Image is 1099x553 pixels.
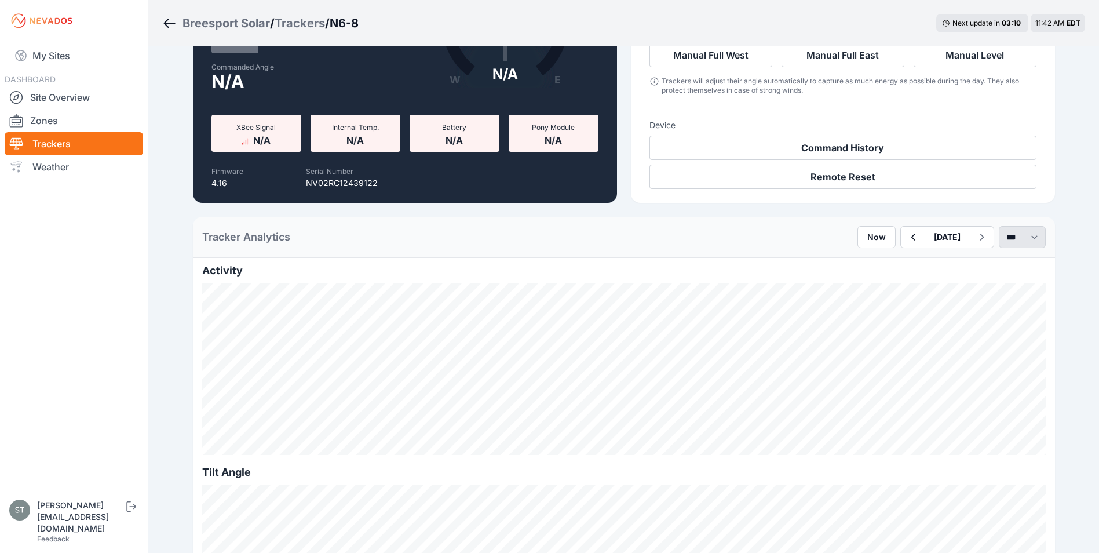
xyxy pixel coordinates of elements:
h3: N6-8 [330,15,359,31]
span: N/A [346,132,364,146]
a: Trackers [5,132,143,155]
span: 11:42 AM [1035,19,1064,27]
nav: Breadcrumb [162,8,359,38]
img: Nevados [9,12,74,30]
label: Serial Number [306,167,353,176]
button: Command History [649,136,1036,160]
span: XBee Signal [236,123,276,132]
div: N/A [492,65,518,83]
span: Pony Module [532,123,575,132]
img: steve@nevados.solar [9,500,30,521]
a: Feedback [37,534,70,543]
span: N/A [211,74,244,88]
span: N/A [253,132,271,146]
a: Site Overview [5,86,143,109]
a: Breesport Solar [182,15,270,31]
span: Battery [442,123,466,132]
div: Trackers will adjust their angle automatically to capture as much energy as possible during the d... [662,77,1036,95]
span: Internal Temp. [332,123,379,132]
span: / [325,15,330,31]
p: NV02RC12439122 [306,177,378,189]
button: Manual Full West [649,43,772,67]
h2: Tracker Analytics [202,229,290,245]
a: Zones [5,109,143,132]
div: 03 : 10 [1002,19,1023,28]
label: Commanded Angle [211,63,398,72]
a: Trackers [275,15,325,31]
span: / [270,15,275,31]
a: Weather [5,155,143,179]
button: Remote Reset [649,165,1036,189]
h3: Device [649,119,1036,131]
button: Now [857,226,896,248]
button: Manual Level [914,43,1036,67]
span: DASHBOARD [5,74,56,84]
h2: Activity [202,263,1046,279]
span: N/A [545,132,562,146]
span: Next update in [952,19,1000,27]
h2: Tilt Angle [202,464,1046,481]
div: [PERSON_NAME][EMAIL_ADDRESS][DOMAIN_NAME] [37,500,124,534]
p: 4.16 [211,177,243,189]
button: Manual Full East [782,43,904,67]
a: My Sites [5,42,143,70]
span: N/A [446,132,463,146]
button: [DATE] [925,227,970,248]
label: Firmware [211,167,243,176]
span: EDT [1067,19,1080,27]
